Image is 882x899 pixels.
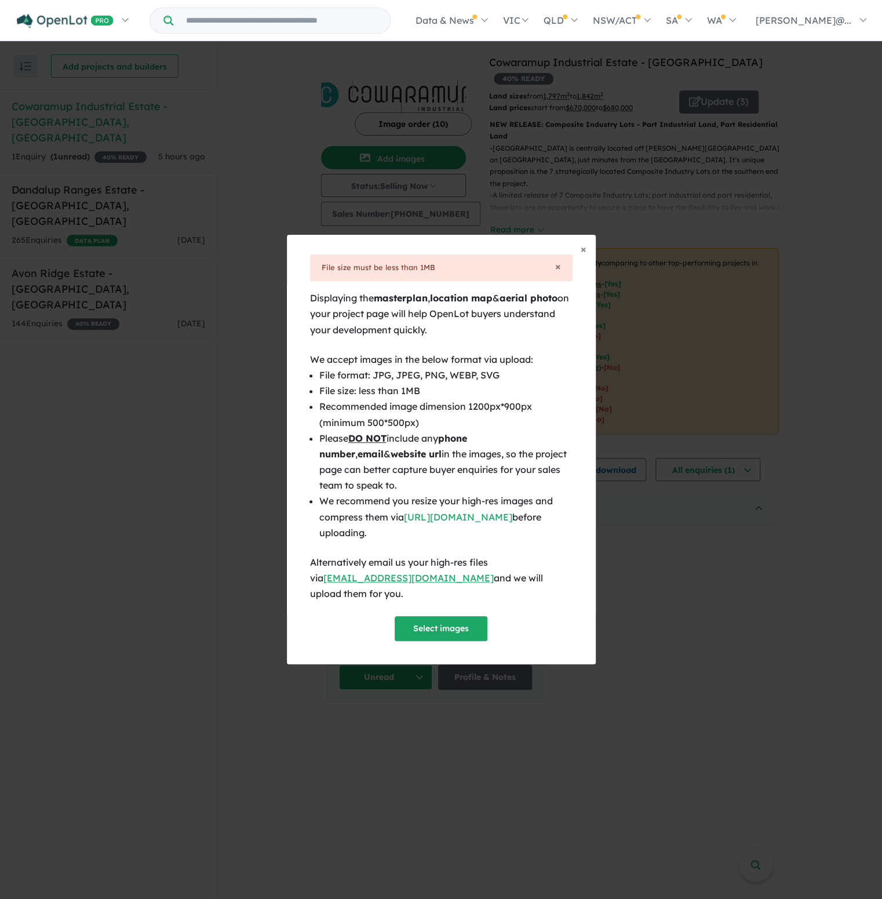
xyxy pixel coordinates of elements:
[310,352,573,367] div: We accept images in the below format via upload:
[176,8,388,33] input: Try estate name, suburb, builder or developer
[319,431,573,494] li: Please include any , & in the images, so the project page can better capture buyer enquiries for ...
[555,260,561,273] span: ×
[581,242,586,256] span: ×
[319,383,573,399] li: File size: less than 1MB
[319,399,573,430] li: Recommended image dimension 1200px*900px (minimum 500*500px)
[310,290,573,338] div: Displaying the , & on your project page will help OpenLot buyers understand your development quic...
[358,448,384,460] b: email
[310,555,573,602] div: Alternatively email us your high-res files via and we will upload them for you.
[430,292,493,304] b: location map
[404,511,512,523] a: [URL][DOMAIN_NAME]
[500,292,557,304] b: aerial photo
[348,432,387,444] u: DO NOT
[395,616,487,641] button: Select images
[322,261,561,274] div: File size must be less than 1MB
[319,493,573,541] li: We recommend you resize your high-res images and compress them via before uploading.
[17,14,114,28] img: Openlot PRO Logo White
[323,572,494,584] a: [EMAIL_ADDRESS][DOMAIN_NAME]
[319,432,467,460] b: phone number
[374,292,428,304] b: masterplan
[319,367,573,383] li: File format: JPG, JPEG, PNG, WEBP, SVG
[555,261,561,272] button: Close
[391,448,442,460] b: website url
[756,14,851,26] span: [PERSON_NAME]@...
